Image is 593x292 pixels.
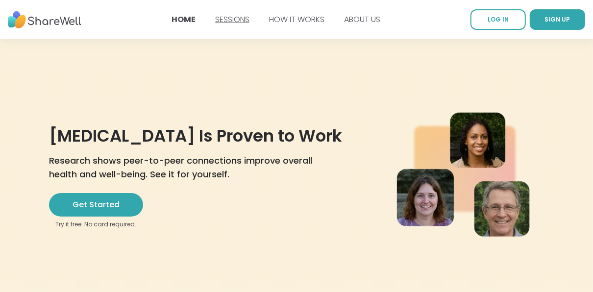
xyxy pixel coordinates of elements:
h3: Research shows peer-to-peer connections improve overall health and well-being. See it for yourself. [49,154,342,181]
button: SIGN UP [530,9,585,30]
span: Get Started [73,199,120,211]
img: ShareWell Nav Logo [8,6,81,33]
a: ABOUT US [344,14,380,25]
img: homepage hero [397,112,544,239]
a: SESSIONS [215,14,249,25]
a: HOME [172,14,196,25]
button: Get Started [49,193,143,217]
span: SIGN UP [545,15,570,24]
a: HOW IT WORKS [269,14,324,25]
span: LOG IN [488,15,509,24]
h1: [MEDICAL_DATA] Is Proven to Work [49,126,342,146]
a: LOG IN [470,9,526,30]
span: Try it free. No card required. [56,220,137,228]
